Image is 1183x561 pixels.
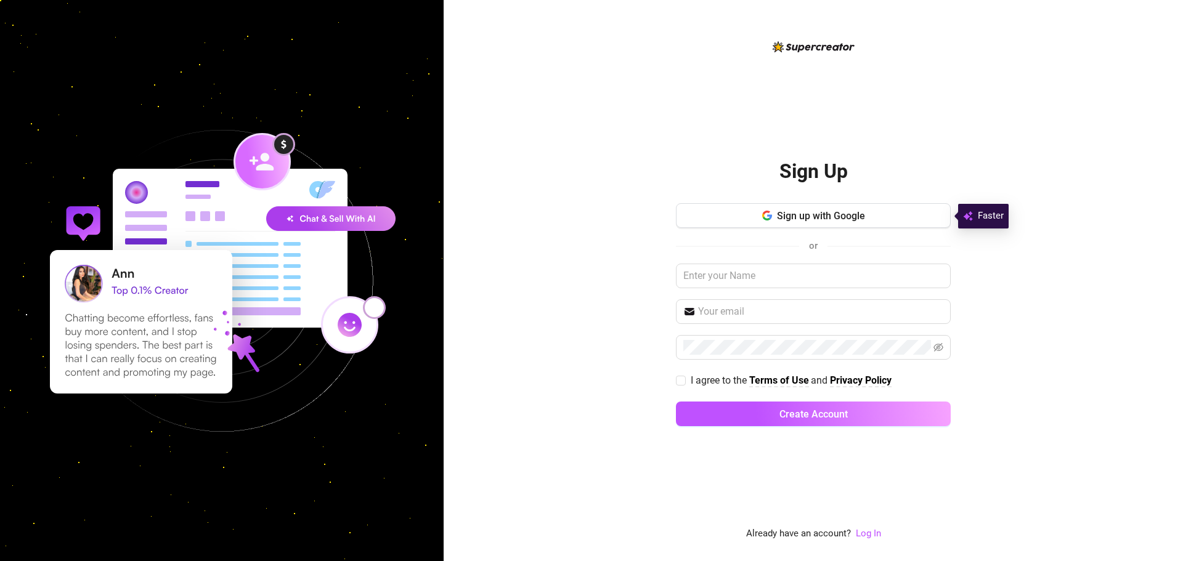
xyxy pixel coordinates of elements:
button: Sign up with Google [676,203,951,228]
h2: Sign Up [779,159,848,184]
img: logo-BBDzfeDw.svg [773,41,855,52]
input: Enter your Name [676,264,951,288]
span: Already have an account? [746,527,851,541]
a: Log In [856,528,881,539]
span: or [809,240,818,251]
span: eye-invisible [933,342,943,352]
span: and [811,374,830,386]
img: signup-background-D0MIrEPF.svg [9,68,435,494]
strong: Terms of Use [749,374,809,386]
strong: Privacy Policy [830,374,892,386]
a: Log In [856,527,881,541]
a: Terms of Use [749,374,809,387]
span: I agree to the [691,374,749,386]
span: Sign up with Google [777,210,865,222]
img: svg%3e [963,209,973,224]
input: Your email [698,304,943,319]
a: Privacy Policy [830,374,892,387]
span: Faster [978,209,1004,224]
button: Create Account [676,402,951,426]
span: Create Account [779,408,848,420]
